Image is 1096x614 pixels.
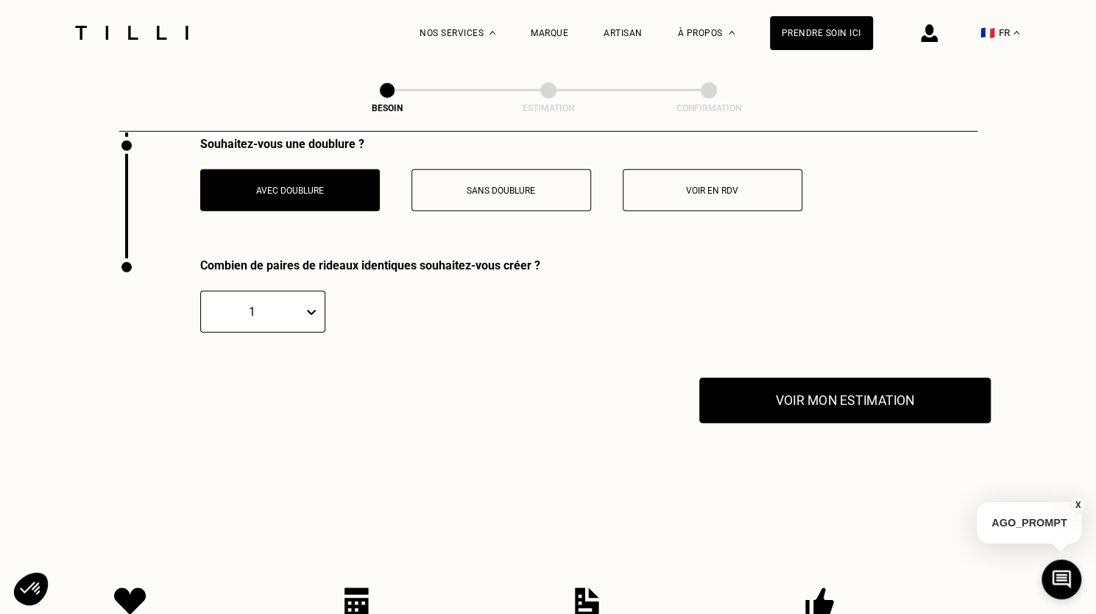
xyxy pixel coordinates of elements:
div: Combien de paires de rideaux identiques souhaitez-vous créer ? [200,258,540,272]
div: Souhaitez-vous une doublure ? [200,137,802,151]
a: Marque [531,28,568,38]
a: Artisan [604,28,643,38]
button: Voir en RDV [623,169,802,211]
img: Menu déroulant [489,31,495,35]
span: 🇫🇷 [980,26,995,40]
button: Sans doublure [411,169,591,211]
button: Voir mon estimation [699,378,991,423]
span: Voir en RDV [686,186,738,196]
img: Menu déroulant à propos [729,31,735,35]
img: icône connexion [921,24,938,42]
button: X [1070,497,1085,513]
span: Avec doublure [256,186,324,196]
div: Confirmation [635,103,782,113]
div: Besoin [314,103,461,113]
span: Sans doublure [467,186,535,196]
img: menu déroulant [1014,31,1019,35]
div: Estimation [475,103,622,113]
a: Prendre soin ici [770,16,873,50]
button: Avec doublure [200,169,380,211]
p: AGO_PROMPT [977,502,1081,543]
img: Logo du service de couturière Tilli [70,26,194,40]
